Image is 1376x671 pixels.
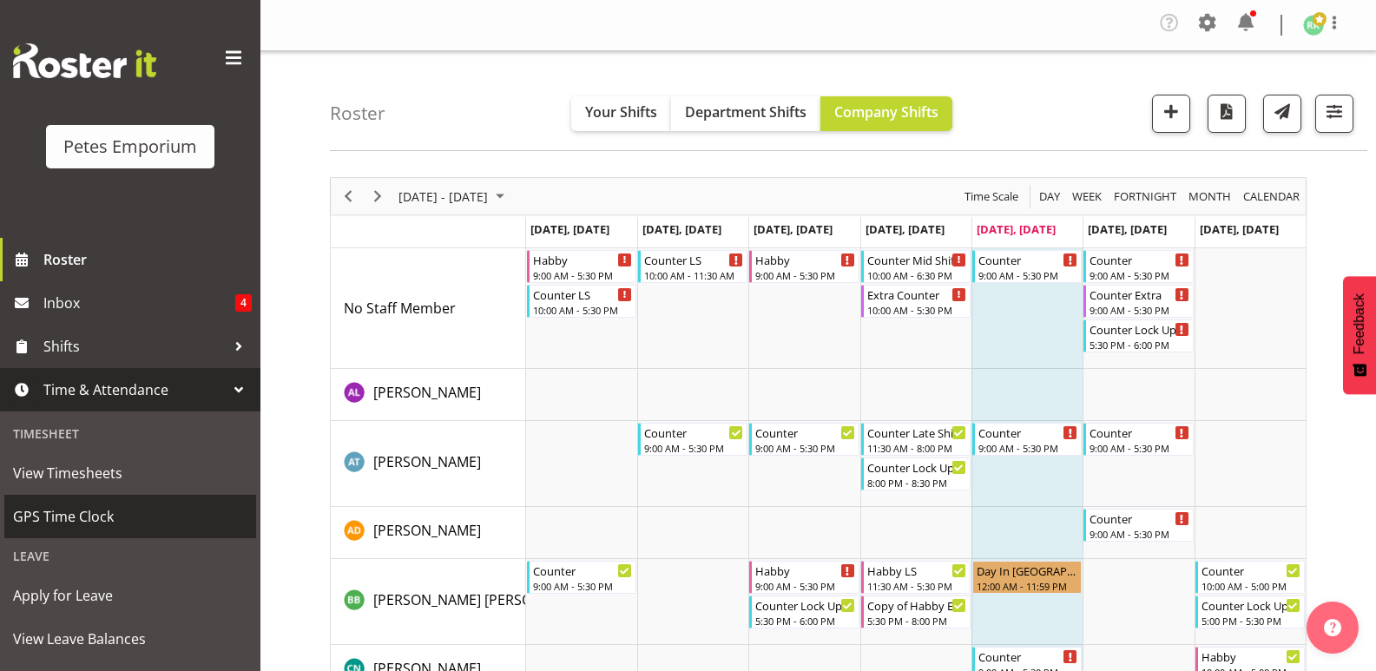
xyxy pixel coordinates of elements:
button: Department Shifts [671,96,820,131]
span: [PERSON_NAME] [373,521,481,540]
div: 9:00 AM - 5:30 PM [978,268,1077,282]
a: [PERSON_NAME] [373,520,481,541]
div: Alex-Micheal Taniwha"s event - Counter Begin From Wednesday, August 27, 2025 at 9:00:00 AM GMT+12... [749,423,859,456]
div: No Staff Member"s event - Counter LS Begin From Tuesday, August 26, 2025 at 10:00:00 AM GMT+12:00... [638,250,747,283]
div: 5:30 PM - 8:00 PM [867,614,966,628]
button: Timeline Month [1186,186,1234,207]
button: Send a list of all shifts for the selected filtered period to all rostered employees. [1263,95,1301,133]
a: GPS Time Clock [4,495,256,538]
span: calendar [1241,186,1301,207]
span: [DATE], [DATE] [977,221,1056,237]
span: Time & Attendance [43,377,226,403]
div: Counter Extra [1090,286,1188,303]
div: Leave [4,538,256,574]
div: 10:00 AM - 6:30 PM [867,268,966,282]
button: Time Scale [962,186,1022,207]
span: Company Shifts [834,102,938,122]
div: Counter Lock Up [1090,320,1188,338]
span: [PERSON_NAME] [373,383,481,402]
div: Beena Beena"s event - Counter Lock Up Begin From Wednesday, August 27, 2025 at 5:30:00 PM GMT+12:... [749,595,859,628]
div: Beena Beena"s event - Copy of Habby Evening Begin From Thursday, August 28, 2025 at 5:30:00 PM GM... [861,595,971,628]
h4: Roster [330,103,385,123]
img: help-xxl-2.png [1324,619,1341,636]
span: Month [1187,186,1233,207]
div: 9:00 AM - 5:30 PM [1090,303,1188,317]
div: Alex-Micheal Taniwha"s event - Counter Begin From Tuesday, August 26, 2025 at 9:00:00 AM GMT+12:0... [638,423,747,456]
div: Counter Lock Up [1202,596,1300,614]
span: Apply for Leave [13,582,247,609]
div: Counter Lock Up [867,458,966,476]
span: No Staff Member [344,299,456,318]
div: 9:00 AM - 5:30 PM [1090,527,1188,541]
span: Time Scale [963,186,1020,207]
div: Alex-Micheal Taniwha"s event - Counter Lock Up Begin From Thursday, August 28, 2025 at 8:00:00 PM... [861,457,971,490]
div: No Staff Member"s event - Counter Lock Up Begin From Saturday, August 30, 2025 at 5:30:00 PM GMT+... [1083,319,1193,352]
span: [DATE], [DATE] [1088,221,1167,237]
div: Timesheet [4,416,256,451]
div: 11:30 AM - 5:30 PM [867,579,966,593]
div: Previous [333,178,363,214]
div: No Staff Member"s event - Extra Counter Begin From Thursday, August 28, 2025 at 10:00:00 AM GMT+1... [861,285,971,318]
div: 10:00 AM - 5:30 PM [533,303,632,317]
div: 9:00 AM - 5:30 PM [978,441,1077,455]
img: Rosterit website logo [13,43,156,78]
a: Apply for Leave [4,574,256,617]
span: Your Shifts [585,102,657,122]
div: Counter LS [533,286,632,303]
div: Counter LS [644,251,743,268]
div: Counter [533,562,632,579]
div: 9:00 AM - 5:30 PM [755,268,854,282]
td: Alex-Micheal Taniwha resource [331,421,526,507]
div: Beena Beena"s event - Counter Begin From Monday, August 25, 2025 at 9:00:00 AM GMT+12:00 Ends At ... [527,561,636,594]
span: [DATE] - [DATE] [397,186,490,207]
div: Counter [644,424,743,441]
div: Counter [1090,424,1188,441]
div: Counter Late Shift [867,424,966,441]
div: Copy of Habby Evening [867,596,966,614]
div: 9:00 AM - 5:30 PM [533,268,632,282]
span: [PERSON_NAME] [373,452,481,471]
td: No Staff Member resource [331,248,526,369]
button: Your Shifts [571,96,671,131]
button: Timeline Day [1037,186,1063,207]
div: Counter [1090,251,1188,268]
span: Roster [43,247,252,273]
div: 9:00 AM - 5:30 PM [533,579,632,593]
div: Extra Counter [867,286,966,303]
div: 9:00 AM - 5:30 PM [755,441,854,455]
a: View Leave Balances [4,617,256,661]
div: 9:00 AM - 5:30 PM [755,579,854,593]
div: Habby [755,562,854,579]
div: Next [363,178,392,214]
button: Month [1241,186,1303,207]
div: 5:00 PM - 5:30 PM [1202,614,1300,628]
div: Beena Beena"s event - Habby Begin From Wednesday, August 27, 2025 at 9:00:00 AM GMT+12:00 Ends At... [749,561,859,594]
td: Amelia Denz resource [331,507,526,559]
div: Amelia Denz"s event - Counter Begin From Saturday, August 30, 2025 at 9:00:00 AM GMT+12:00 Ends A... [1083,509,1193,542]
div: 11:30 AM - 8:00 PM [867,441,966,455]
button: Download a PDF of the roster according to the set date range. [1208,95,1246,133]
td: Abigail Lane resource [331,369,526,421]
button: Company Shifts [820,96,952,131]
div: No Staff Member"s event - Counter Extra Begin From Saturday, August 30, 2025 at 9:00:00 AM GMT+12... [1083,285,1193,318]
span: GPS Time Clock [13,503,247,530]
div: 10:00 AM - 5:00 PM [1202,579,1300,593]
span: Day [1037,186,1062,207]
button: Fortnight [1111,186,1180,207]
div: No Staff Member"s event - Counter LS Begin From Monday, August 25, 2025 at 10:00:00 AM GMT+12:00 ... [527,285,636,318]
span: [DATE], [DATE] [530,221,609,237]
div: No Staff Member"s event - Habby Begin From Monday, August 25, 2025 at 9:00:00 AM GMT+12:00 Ends A... [527,250,636,283]
div: 9:00 AM - 5:30 PM [644,441,743,455]
button: Add a new shift [1152,95,1190,133]
div: 8:00 PM - 8:30 PM [867,476,966,490]
span: View Leave Balances [13,626,247,652]
button: Timeline Week [1070,186,1105,207]
div: Alex-Micheal Taniwha"s event - Counter Late Shift Begin From Thursday, August 28, 2025 at 11:30:0... [861,423,971,456]
div: Counter [978,648,1077,665]
div: 12:00 AM - 11:59 PM [977,579,1077,593]
div: Beena Beena"s event - Day In Lieu Begin From Friday, August 29, 2025 at 12:00:00 AM GMT+12:00 End... [972,561,1082,594]
a: [PERSON_NAME] [PERSON_NAME] [373,589,592,610]
span: [DATE], [DATE] [642,221,721,237]
div: Beena Beena"s event - Counter Lock Up Begin From Sunday, August 31, 2025 at 5:00:00 PM GMT+12:00 ... [1195,595,1305,628]
div: No Staff Member"s event - Counter Begin From Friday, August 29, 2025 at 9:00:00 AM GMT+12:00 Ends... [972,250,1082,283]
